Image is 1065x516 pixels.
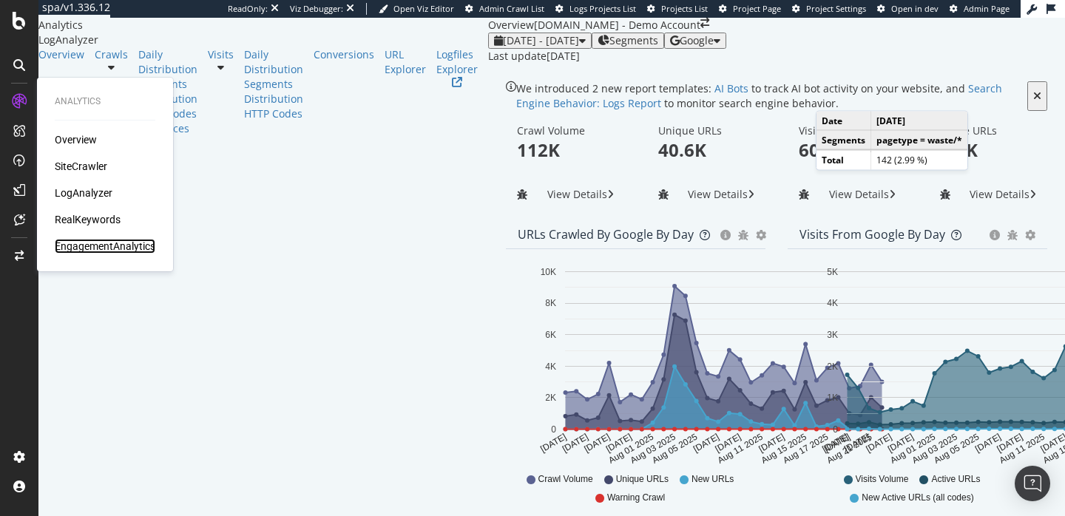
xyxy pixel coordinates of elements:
[314,47,374,62] a: Conversions
[55,95,155,108] div: Analytics
[714,81,748,95] a: AI Bots
[940,189,950,200] div: bug
[55,212,121,227] a: RealKeywords
[545,393,556,403] text: 2K
[95,47,128,62] a: Crawls
[503,33,579,47] span: [DATE] - [DATE]
[592,33,664,49] button: Segments
[545,361,556,372] text: 4K
[561,432,590,455] text: [DATE]
[55,239,155,254] div: EngagementAnalytics
[607,492,665,504] span: Warning Crawl
[719,3,781,15] a: Project Page
[738,230,748,240] div: bug
[827,267,838,277] text: 5K
[606,432,655,466] text: Aug 01 2025
[38,18,488,33] div: Analytics
[827,361,838,372] text: 2K
[871,130,968,150] td: pagetype = waste/*
[1015,466,1050,501] div: Open Intercom Messenger
[799,124,896,138] div: Visits Volume
[888,432,937,466] text: Aug 01 2025
[827,330,838,340] text: 3K
[244,77,303,106] a: Segments Distribution
[488,33,592,49] button: [DATE] - [DATE]
[244,47,303,77] a: Daily Distribution
[733,3,781,14] span: Project Page
[516,81,1027,111] div: We introduced 2 new report templates: to track AI bot activity on your website, and to monitor se...
[862,492,973,504] span: New Active URLs (all codes)
[816,130,871,150] td: Segments
[816,150,871,169] td: Total
[827,393,838,403] text: 1K
[138,47,197,77] div: Daily Distribution
[692,432,721,455] text: [DATE]
[479,3,544,14] span: Admin Crawl List
[488,49,580,64] div: Last update
[616,473,669,486] span: Unique URLs
[385,47,426,77] a: URL Explorer
[871,112,968,131] td: [DATE]
[547,187,607,201] span: View Details
[877,3,939,15] a: Open in dev
[569,3,636,14] span: Logs Projects List
[720,230,731,240] div: circle-info
[714,432,743,455] text: [DATE]
[465,3,544,15] a: Admin Crawl List
[541,267,556,277] text: 10K
[55,186,112,200] a: LogAnalyzer
[38,33,488,47] div: LogAnalyzer
[555,3,636,15] a: Logs Projects List
[393,3,454,14] span: Open Viz Editor
[547,49,580,64] div: [DATE]
[518,261,914,466] svg: A chart.
[604,432,634,455] text: [DATE]
[950,3,1010,15] a: Admin Page
[517,138,614,163] p: 112K
[827,298,838,308] text: 4K
[1027,81,1047,111] button: close banner
[538,432,568,455] text: [DATE]
[661,3,708,14] span: Projects List
[940,138,1037,163] p: 2.7K
[55,159,107,174] a: SiteCrawler
[545,330,556,340] text: 6K
[716,432,765,466] text: Aug 11 2025
[680,33,714,47] span: Google
[856,473,909,486] span: Visits Volume
[658,138,755,163] p: 40.6K
[970,187,1029,201] span: View Details
[990,230,1000,240] div: circle-info
[833,424,838,435] text: 0
[658,124,755,138] div: Unique URLs
[973,432,1003,455] text: [DATE]
[517,189,527,200] div: bug
[379,3,454,15] a: Open Viz Editor
[138,77,197,106] a: Segments Distribution
[864,432,893,455] text: [DATE]
[551,424,556,435] text: 0
[55,132,97,147] a: Overview
[436,47,478,87] a: Logfiles Explorer
[886,432,916,455] text: [DATE]
[1007,230,1018,240] div: bug
[647,3,708,15] a: Projects List
[290,3,343,15] div: Viz Debugger:
[1025,230,1035,240] div: gear
[538,473,593,486] span: Crawl Volume
[658,189,669,200] div: bug
[208,47,234,62] div: Visits
[931,473,980,486] span: Active URLs
[38,47,84,62] a: Overview
[228,3,268,15] div: ReadOnly:
[436,47,478,77] div: Logfiles Explorer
